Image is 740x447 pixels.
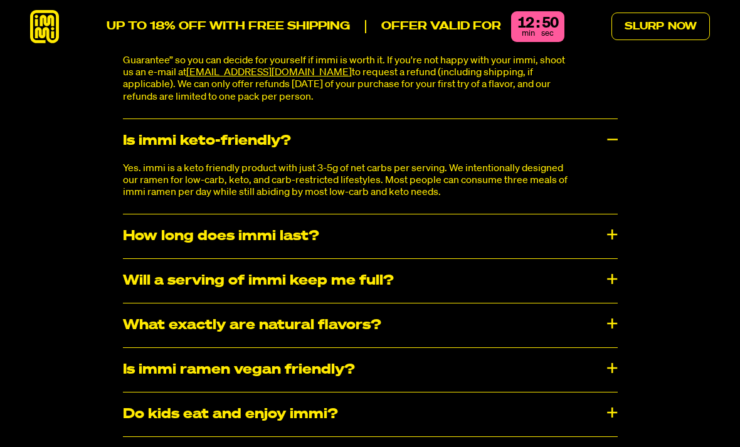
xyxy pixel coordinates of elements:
p: Yes. immi is a keto friendly product with just 3-5g of net carbs per serving. We intentionally de... [123,163,573,199]
span: sec [541,29,554,38]
div: Do kids eat and enjoy immi? [123,392,618,436]
span: min [522,29,535,38]
div: Will a serving of immi keep me full? [123,259,618,303]
p: Offer valid for [365,20,501,33]
p: We think so! We’ve spent years sourcing high quality, nutritious ingredients so you can enrich yo... [123,31,573,103]
div: What exactly are natural flavors? [123,303,618,347]
div: How long does immi last? [123,214,618,258]
div: Is immi ramen vegan friendly? [123,348,618,392]
div: : [536,16,539,31]
div: 50 [542,16,558,31]
p: UP TO 18% OFF WITH FREE SHIPPING [107,20,350,33]
div: Is immi keto-friendly? [123,119,618,163]
iframe: Marketing Popup [6,389,135,441]
a: [EMAIL_ADDRESS][DOMAIN_NAME] [186,68,352,78]
a: Slurp Now [611,13,710,40]
div: 12 [517,16,534,31]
